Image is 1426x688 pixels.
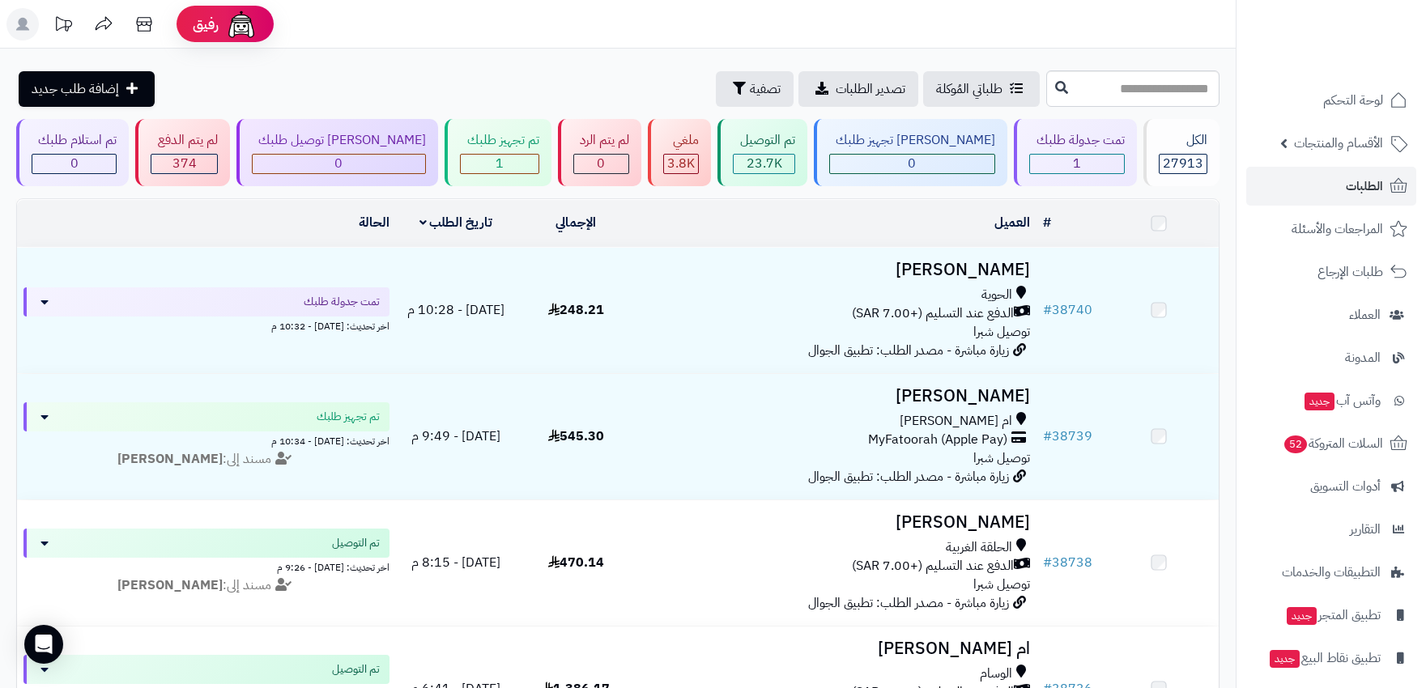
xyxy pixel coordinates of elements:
[1246,639,1416,677] a: تطبيق نقاط البيعجديد
[151,131,217,150] div: لم يتم الدفع
[1043,300,1052,320] span: #
[193,15,219,34] span: رفيق
[11,576,402,595] div: مسند إلى:
[830,155,994,173] div: 0
[667,154,695,173] span: 3.8K
[663,131,699,150] div: ملغي
[642,513,1029,532] h3: [PERSON_NAME]
[407,300,504,320] span: [DATE] - 10:28 م
[642,387,1029,406] h3: [PERSON_NAME]
[1043,213,1051,232] a: #
[1163,154,1203,173] span: 27913
[1323,89,1383,112] span: لوحة التحكم
[716,71,794,107] button: تصفية
[1043,427,1092,446] a: #38739
[734,155,794,173] div: 23689
[1246,338,1416,377] a: المدونة
[252,131,426,150] div: [PERSON_NAME] توصيل طلبك
[19,71,155,107] a: إضافة طلب جديد
[1246,210,1416,248] a: المراجعات والأسئلة
[548,300,604,320] span: 248.21
[441,119,554,186] a: تم تجهيز طلبك 1
[597,154,605,173] span: 0
[1246,253,1416,291] a: طلبات الإرجاع
[1303,389,1381,412] span: وآتس آب
[411,427,500,446] span: [DATE] - 9:49 م
[23,558,389,575] div: اخر تحديث: [DATE] - 9:26 م
[1246,81,1416,120] a: لوحة التحكم
[808,467,1009,486] span: زيارة مباشرة - مصدر الطلب: تطبيق الجوال
[334,154,343,173] span: 0
[1043,553,1092,572] a: #38738
[332,661,380,677] span: تم التوصيل
[994,213,1030,232] a: العميل
[1246,553,1416,592] a: التطبيقات والخدمات
[1140,119,1223,186] a: الكل27913
[1246,510,1416,549] a: التقارير
[332,535,380,551] span: تم التوصيل
[747,154,782,173] span: 23.7K
[642,639,1029,658] h3: ام [PERSON_NAME]
[973,322,1030,342] span: توصيل شبرا
[24,625,63,664] div: Open Intercom Messenger
[798,71,918,107] a: تصدير الطلبات
[1073,154,1081,173] span: 1
[548,427,604,446] span: 545.30
[1030,155,1123,173] div: 1
[1270,650,1300,668] span: جديد
[411,553,500,572] span: [DATE] - 8:15 م
[225,8,258,40] img: ai-face.png
[460,131,538,150] div: تم تجهيز طلبك
[1246,596,1416,635] a: تطبيق المتجرجديد
[461,155,538,173] div: 1
[1305,393,1334,410] span: جديد
[304,294,380,310] span: تمت جدولة طلبك
[151,155,216,173] div: 374
[1310,475,1381,498] span: أدوات التسويق
[836,79,905,99] span: تصدير الطلبات
[1292,218,1383,240] span: المراجعات والأسئلة
[556,213,596,232] a: الإجمالي
[1350,518,1381,541] span: التقارير
[1294,132,1383,155] span: الأقسام والمنتجات
[32,131,117,150] div: تم استلام طلبك
[1043,427,1052,446] span: #
[132,119,232,186] a: لم يتم الدفع 374
[43,8,83,45] a: تحديثات المنصة
[1345,346,1381,369] span: المدونة
[359,213,389,232] a: الحالة
[23,316,389,333] div: اخر تحديث: [DATE] - 10:32 م
[574,155,628,173] div: 0
[829,131,995,150] div: [PERSON_NAME] تجهيز طلبك
[1317,261,1383,283] span: طلبات الإرجاع
[1316,45,1411,79] img: logo-2.png
[1268,647,1381,669] span: تطبيق نقاط البيع
[923,71,1040,107] a: طلباتي المُوكلة
[852,557,1014,575] span: الدفع عند التسليم (+7.00 SAR)
[13,119,132,186] a: تم استلام طلبك 0
[980,665,1012,683] span: الوسام
[317,409,380,425] span: تم تجهيز طلبك
[1159,131,1207,150] div: الكل
[117,575,223,595] strong: [PERSON_NAME]
[1282,561,1381,584] span: التطبيقات والخدمات
[714,119,810,186] a: تم التوصيل 23.7K
[946,538,1012,557] span: الحلقة الغربية
[548,553,604,572] span: 470.14
[23,431,389,448] div: اخر تحديث: [DATE] - 10:34 م
[1246,381,1416,420] a: وآتس آبجديد
[253,155,425,173] div: 0
[1283,432,1383,455] span: السلات المتروكة
[973,575,1030,594] span: توصيل شبرا
[664,155,698,173] div: 3848
[11,450,402,469] div: مسند إلى:
[32,79,119,99] span: إضافة طلب جديد
[808,341,1009,360] span: زيارة مباشرة - مصدر الطلب: تطبيق الجوال
[981,286,1012,304] span: الحوية
[1287,607,1317,625] span: جديد
[1029,131,1124,150] div: تمت جدولة طلبك
[750,79,781,99] span: تصفية
[908,154,916,173] span: 0
[733,131,794,150] div: تم التوصيل
[1246,424,1416,463] a: السلات المتروكة52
